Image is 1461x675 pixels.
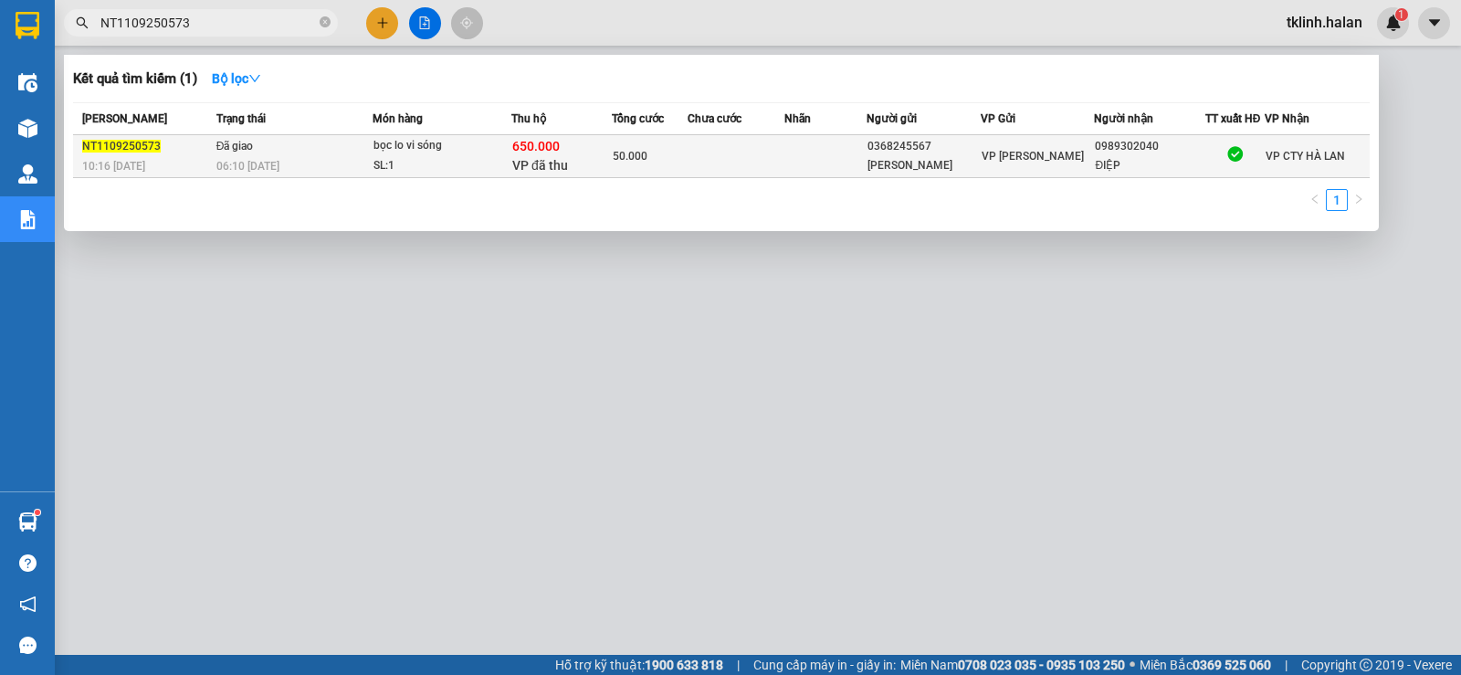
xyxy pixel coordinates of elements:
span: left [1309,194,1320,205]
li: 1 [1326,189,1348,211]
img: warehouse-icon [18,73,37,92]
span: Người nhận [1094,112,1153,125]
img: warehouse-icon [18,512,37,532]
span: search [76,16,89,29]
span: VP [PERSON_NAME] [982,150,1084,163]
div: SL: 1 [373,156,510,176]
span: Tổng cước [612,112,664,125]
li: Previous Page [1304,189,1326,211]
img: warehouse-icon [18,164,37,184]
strong: Bộ lọc [212,71,261,86]
span: VP Nhận [1265,112,1309,125]
div: ĐIỆP [1095,156,1203,175]
span: [PERSON_NAME] [82,112,167,125]
span: Trạng thái [216,112,266,125]
span: VP CTY HÀ LAN [1266,150,1345,163]
span: close-circle [320,15,331,32]
span: Nhãn [784,112,811,125]
div: bọc lo vi sóng [373,136,510,156]
span: close-circle [320,16,331,27]
span: TT xuất HĐ [1205,112,1261,125]
span: Thu hộ [511,112,546,125]
button: left [1304,189,1326,211]
img: logo-vxr [16,12,39,39]
span: Món hàng [373,112,423,125]
div: [PERSON_NAME] [867,156,980,175]
button: right [1348,189,1370,211]
span: 10:16 [DATE] [82,160,145,173]
h3: Kết quả tìm kiếm ( 1 ) [73,69,197,89]
li: Next Page [1348,189,1370,211]
img: warehouse-icon [18,119,37,138]
span: right [1353,194,1364,205]
span: message [19,637,37,654]
span: Đã giao [216,140,254,153]
span: VP Gửi [981,112,1015,125]
button: Bộ lọcdown [197,64,276,93]
span: 650.000 [512,139,560,153]
a: 1 [1327,190,1347,210]
span: Chưa cước [688,112,741,125]
span: NT1109250573 [82,140,161,153]
span: down [248,72,261,85]
sup: 1 [35,510,40,515]
span: question-circle [19,554,37,572]
img: solution-icon [18,210,37,229]
div: 0989302040 [1095,137,1203,156]
span: notification [19,596,37,613]
input: Tìm tên, số ĐT hoặc mã đơn [100,13,316,33]
span: VP đã thu [512,158,568,173]
div: 0368245567 [867,137,980,156]
span: Người gửi [867,112,917,125]
span: 50.000 [613,150,647,163]
span: 06:10 [DATE] [216,160,279,173]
